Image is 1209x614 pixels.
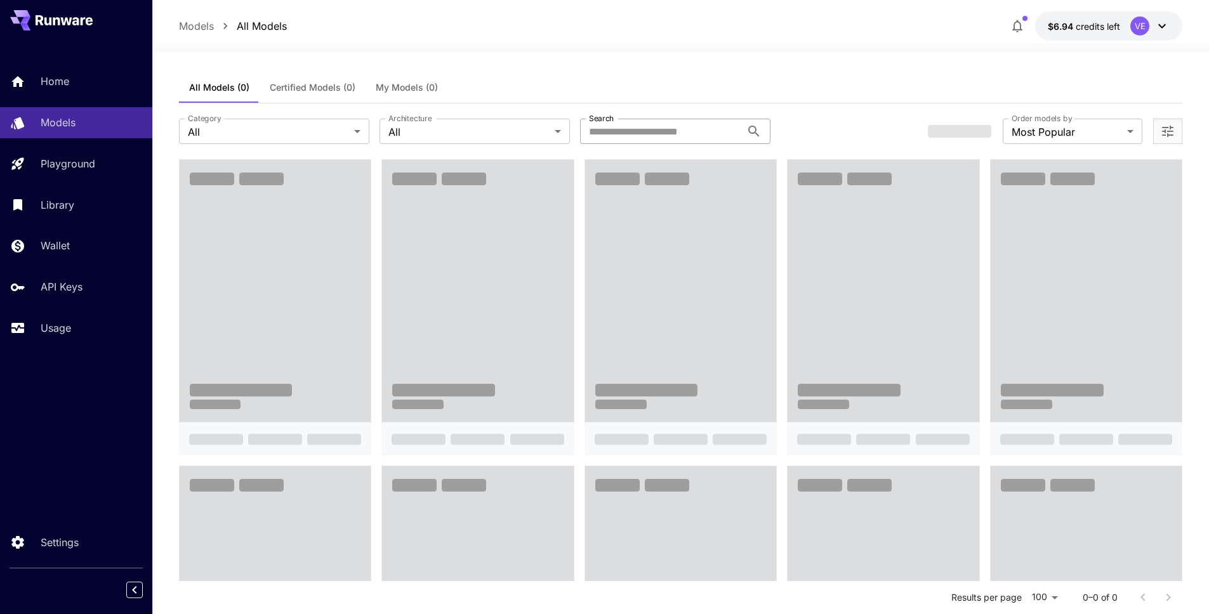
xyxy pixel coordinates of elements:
[188,113,221,124] label: Category
[189,82,249,93] span: All Models (0)
[41,74,69,89] p: Home
[41,320,71,336] p: Usage
[270,82,355,93] span: Certified Models (0)
[41,115,76,130] p: Models
[136,578,152,601] div: Collapse sidebar
[1083,591,1118,604] p: 0–0 of 0
[41,197,74,212] p: Library
[1012,124,1122,140] span: Most Popular
[1048,21,1076,32] span: $6.94
[1076,21,1120,32] span: credits left
[388,124,550,140] span: All
[1027,588,1062,606] div: 100
[41,238,70,253] p: Wallet
[589,113,614,124] label: Search
[1048,20,1120,33] div: $6.9432
[951,591,1022,604] p: Results per page
[1130,16,1149,36] div: VE
[376,82,438,93] span: My Models (0)
[179,18,214,34] a: Models
[237,18,287,34] a: All Models
[126,582,143,598] button: Collapse sidebar
[179,18,287,34] nav: breadcrumb
[1012,113,1072,124] label: Order models by
[1160,124,1175,140] button: Open more filters
[41,156,95,171] p: Playground
[388,113,432,124] label: Architecture
[188,124,349,140] span: All
[41,279,83,294] p: API Keys
[41,535,79,550] p: Settings
[1035,11,1182,41] button: $6.9432VE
